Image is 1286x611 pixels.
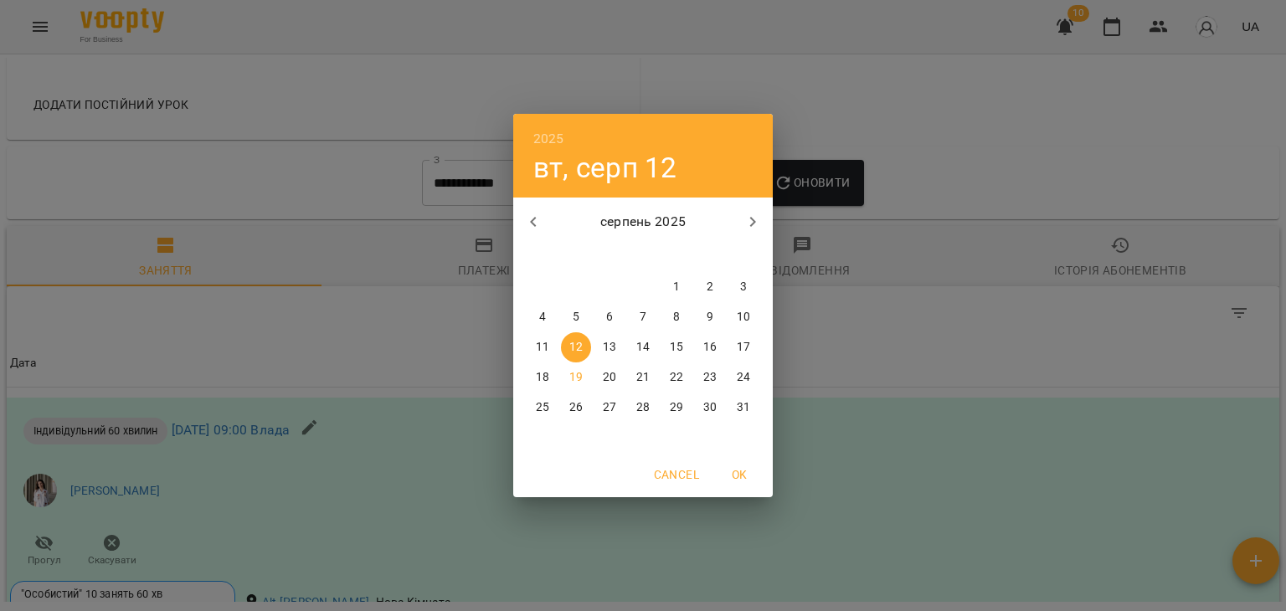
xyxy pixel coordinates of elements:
[628,247,658,264] span: чт
[728,272,759,302] button: 3
[640,309,646,326] p: 7
[719,465,759,485] span: OK
[670,399,683,416] p: 29
[695,332,725,362] button: 16
[527,332,558,362] button: 11
[670,369,683,386] p: 22
[603,369,616,386] p: 20
[603,399,616,416] p: 27
[561,247,591,264] span: вт
[740,279,747,295] p: 3
[603,339,616,356] p: 13
[703,339,717,356] p: 16
[594,247,625,264] span: ср
[712,460,766,490] button: OK
[594,393,625,423] button: 27
[536,399,549,416] p: 25
[695,247,725,264] span: сб
[728,302,759,332] button: 10
[695,302,725,332] button: 9
[703,369,717,386] p: 23
[673,279,680,295] p: 1
[661,362,692,393] button: 22
[606,309,613,326] p: 6
[636,369,650,386] p: 21
[654,465,699,485] span: Cancel
[594,332,625,362] button: 13
[536,369,549,386] p: 18
[573,309,579,326] p: 5
[628,332,658,362] button: 14
[527,362,558,393] button: 18
[661,393,692,423] button: 29
[661,272,692,302] button: 1
[728,332,759,362] button: 17
[628,362,658,393] button: 21
[569,339,583,356] p: 12
[533,127,564,151] button: 2025
[707,309,713,326] p: 9
[536,339,549,356] p: 11
[737,309,750,326] p: 10
[527,302,558,332] button: 4
[561,362,591,393] button: 19
[561,393,591,423] button: 26
[737,369,750,386] p: 24
[695,272,725,302] button: 2
[737,339,750,356] p: 17
[728,362,759,393] button: 24
[647,460,706,490] button: Cancel
[636,339,650,356] p: 14
[636,399,650,416] p: 28
[695,393,725,423] button: 30
[628,302,658,332] button: 7
[527,247,558,264] span: пн
[673,309,680,326] p: 8
[628,393,658,423] button: 28
[703,399,717,416] p: 30
[553,212,733,232] p: серпень 2025
[670,339,683,356] p: 15
[661,302,692,332] button: 8
[594,302,625,332] button: 6
[661,332,692,362] button: 15
[707,279,713,295] p: 2
[561,332,591,362] button: 12
[533,151,677,185] button: вт, серп 12
[569,369,583,386] p: 19
[728,393,759,423] button: 31
[527,393,558,423] button: 25
[561,302,591,332] button: 5
[539,309,546,326] p: 4
[661,247,692,264] span: пт
[695,362,725,393] button: 23
[737,399,750,416] p: 31
[594,362,625,393] button: 20
[569,399,583,416] p: 26
[728,247,759,264] span: нд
